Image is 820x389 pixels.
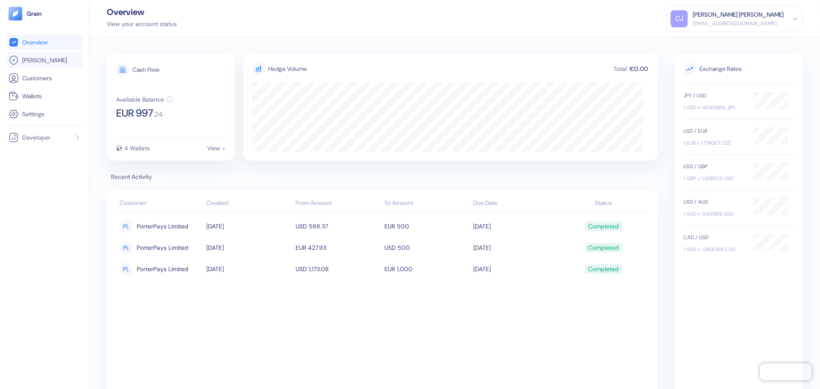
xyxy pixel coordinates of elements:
a: [PERSON_NAME] [9,55,81,65]
img: logo [26,11,42,17]
td: [DATE] [471,216,560,237]
div: Completed [588,262,619,276]
td: [DATE] [204,258,293,280]
div: [EMAIL_ADDRESS][DOMAIN_NAME] [693,20,784,27]
div: PL [120,220,132,233]
th: Customer [115,195,204,212]
div: Available Balance [116,97,164,102]
div: 1 EUR = 1.174067 USD [683,139,745,147]
span: PorterPays Limited [137,262,188,276]
div: Completed [588,240,619,255]
div: 1 AUD = 0.66583 USD [683,210,745,218]
th: Due Date [471,195,560,212]
div: 1 USD = 147.40566 JPY [683,104,745,111]
span: EUR 997 [116,108,153,118]
a: Wallets [9,91,81,101]
span: Overview [22,38,47,47]
div: JPY / USD [683,92,745,99]
td: [DATE] [204,237,293,258]
span: Recent Activity [107,173,658,181]
a: Overview [9,37,81,47]
div: 1 USD = 1.383099 CAD [683,246,745,253]
th: To Amount [382,195,471,212]
div: Hedge Volume [268,64,307,73]
div: €0.00 [629,66,649,72]
span: Customers [22,74,52,82]
div: 4 Wallets [124,145,150,151]
div: Status [562,199,645,208]
div: USD / GBP [683,163,745,170]
button: Available Balance [116,96,173,103]
td: EUR 1,000 [382,258,471,280]
div: PL [120,263,132,275]
td: USD 1,173.08 [293,258,382,280]
span: [PERSON_NAME] [22,56,67,64]
td: EUR 500 [382,216,471,237]
td: [DATE] [471,237,560,258]
th: Created [204,195,293,212]
div: Completed [588,219,619,234]
td: EUR 427.93 [293,237,382,258]
iframe: Chatra live chat [760,363,811,380]
div: PL [120,241,132,254]
div: USD / AUD [683,198,745,206]
div: Total: [612,66,629,72]
div: View > [207,145,225,151]
span: Exchange Rates [683,62,794,75]
div: Overview [107,8,177,16]
td: USD 500 [382,237,471,258]
span: PorterPays Limited [137,219,188,234]
div: View your account status [107,20,177,29]
span: . 24 [153,111,163,118]
td: USD 588.37 [293,216,382,237]
div: Cash Flow [132,67,159,73]
span: PorterPays Limited [137,240,188,255]
div: CJ [671,10,688,27]
span: Wallets [22,92,42,100]
span: Developer [22,133,50,142]
div: USD / EUR [683,127,745,135]
th: From Amount [293,195,382,212]
a: Customers [9,73,81,83]
div: [PERSON_NAME] [PERSON_NAME] [693,10,784,19]
a: Settings [9,109,81,119]
img: logo-tablet-V2.svg [9,7,22,20]
div: 1 GBP = 1.358522 USD [683,175,745,182]
div: CAD / USD [683,234,745,241]
td: [DATE] [471,258,560,280]
span: Settings [22,110,44,118]
td: [DATE] [204,216,293,237]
